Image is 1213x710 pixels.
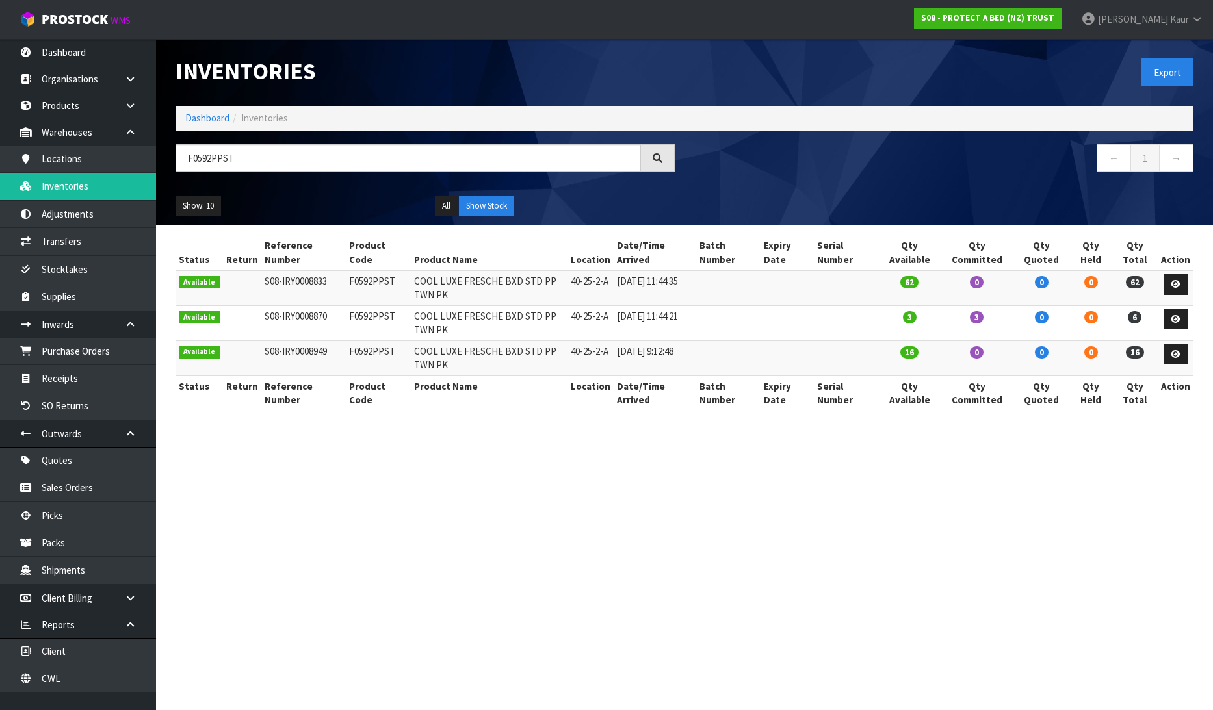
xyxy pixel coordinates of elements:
[921,12,1054,23] strong: S08 - PROTECT A BED (NZ) TRUST
[176,375,223,410] th: Status
[346,305,411,340] td: F0592PPST
[614,340,696,375] td: [DATE] 9:12:48
[878,235,941,270] th: Qty Available
[1084,276,1098,288] span: 0
[941,235,1013,270] th: Qty Committed
[1158,235,1193,270] th: Action
[261,235,346,270] th: Reference Number
[176,196,221,216] button: Show: 10
[1084,346,1098,359] span: 0
[411,235,567,270] th: Product Name
[185,112,229,124] a: Dashboard
[1084,311,1098,323] span: 0
[435,196,458,216] button: All
[614,235,696,270] th: Date/Time Arrived
[814,235,878,270] th: Serial Number
[411,305,567,340] td: COOL LUXE FRESCHE BXD STD PP TWN PK
[241,112,288,124] span: Inventories
[900,346,919,359] span: 16
[1098,13,1168,25] span: [PERSON_NAME]
[903,311,917,323] span: 3
[1159,144,1193,172] a: →
[261,340,346,375] td: S08-IRY0008949
[20,11,36,27] img: cube-alt.png
[567,305,614,340] td: 40-25-2-A
[970,311,984,323] span: 3
[176,235,223,270] th: Status
[696,375,761,410] th: Batch Number
[1035,311,1049,323] span: 0
[900,276,919,288] span: 62
[567,270,614,305] td: 40-25-2-A
[411,375,567,410] th: Product Name
[1141,58,1193,86] button: Export
[179,311,220,324] span: Available
[814,375,878,410] th: Serial Number
[696,235,761,270] th: Batch Number
[179,276,220,289] span: Available
[1035,346,1049,359] span: 0
[694,144,1193,176] nav: Page navigation
[567,235,614,270] th: Location
[223,235,261,270] th: Return
[761,375,814,410] th: Expiry Date
[176,58,675,84] h1: Inventories
[567,340,614,375] td: 40-25-2-A
[1128,311,1141,323] span: 6
[1170,13,1189,25] span: Kaur
[761,235,814,270] th: Expiry Date
[261,305,346,340] td: S08-IRY0008870
[1035,276,1049,288] span: 0
[346,270,411,305] td: F0592PPST
[614,270,696,305] td: [DATE] 11:44:35
[42,11,108,28] span: ProStock
[567,375,614,410] th: Location
[223,375,261,410] th: Return
[346,375,411,410] th: Product Code
[111,14,131,27] small: WMS
[261,375,346,410] th: Reference Number
[179,346,220,359] span: Available
[614,305,696,340] td: [DATE] 11:44:21
[970,276,984,288] span: 0
[878,375,941,410] th: Qty Available
[1112,375,1158,410] th: Qty Total
[261,270,346,305] td: S08-IRY0008833
[1158,375,1193,410] th: Action
[941,375,1013,410] th: Qty Committed
[1130,144,1160,172] a: 1
[914,8,1062,29] a: S08 - PROTECT A BED (NZ) TRUST
[1013,375,1069,410] th: Qty Quoted
[1097,144,1131,172] a: ←
[614,375,696,410] th: Date/Time Arrived
[176,144,641,172] input: Search inventories
[1112,235,1158,270] th: Qty Total
[411,270,567,305] td: COOL LUXE FRESCHE BXD STD PP TWN PK
[1013,235,1069,270] th: Qty Quoted
[1070,235,1112,270] th: Qty Held
[1126,276,1144,288] span: 62
[346,340,411,375] td: F0592PPST
[1126,346,1144,359] span: 16
[970,346,984,359] span: 0
[411,340,567,375] td: COOL LUXE FRESCHE BXD STD PP TWN PK
[459,196,514,216] button: Show Stock
[346,235,411,270] th: Product Code
[1070,375,1112,410] th: Qty Held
